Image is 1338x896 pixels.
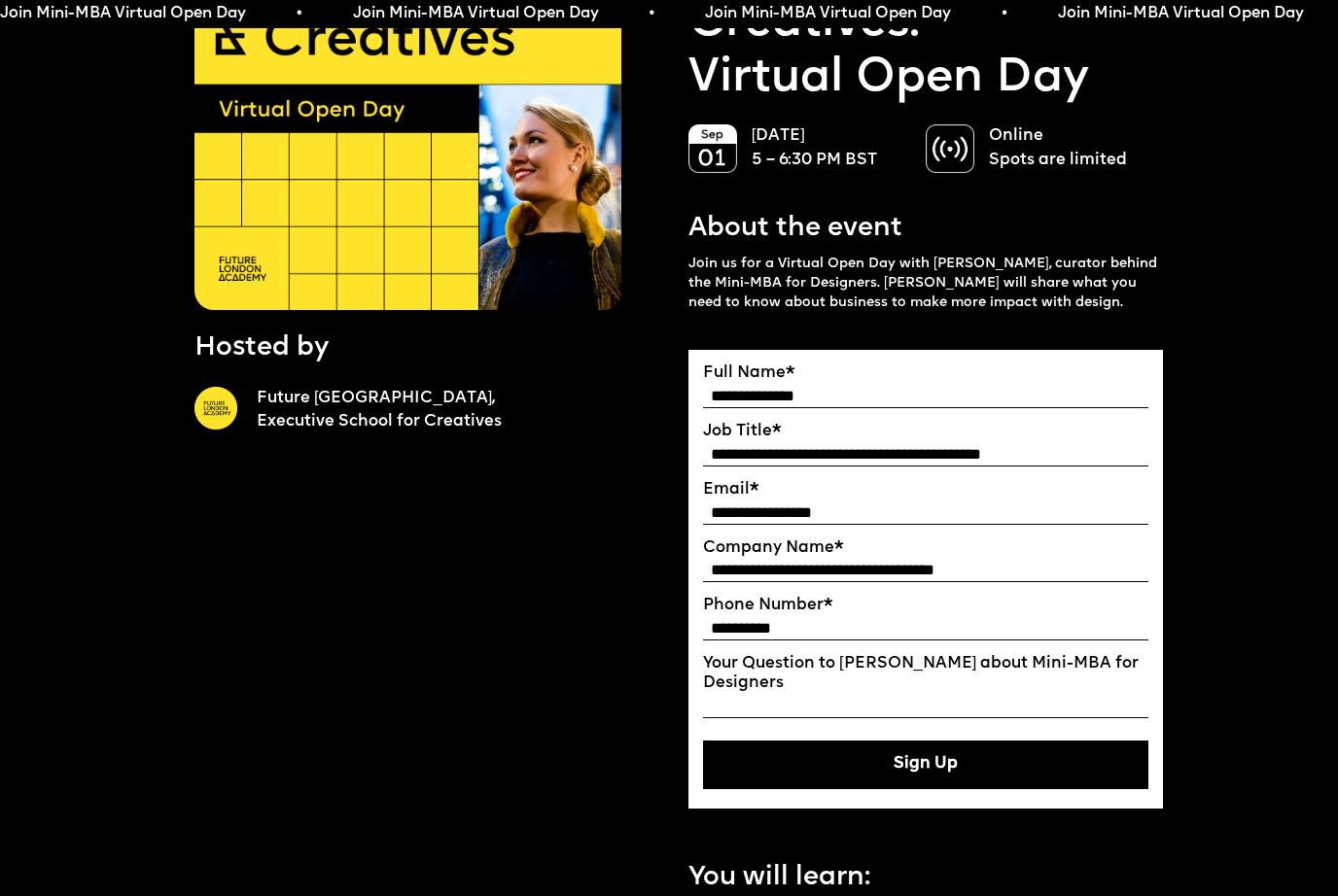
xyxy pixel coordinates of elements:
label: Job Title [703,423,1148,442]
button: Sign Up [703,741,1148,789]
p: [DATE] 5 – 6:30 PM BST [752,124,906,173]
label: Full Name [703,364,1148,384]
p: Online Spots are limited [989,124,1144,173]
p: Hosted by [194,329,329,367]
span: • [296,4,301,23]
p: About the event [688,210,902,248]
label: Your Question to [PERSON_NAME] about Mini-MBA for Designers [703,655,1148,694]
span: • [648,4,653,23]
img: A yellow circle with Future London Academy logo [194,387,237,430]
label: Company Name [703,539,1148,559]
p: Join us for a Virtual Open Day with [PERSON_NAME], curator behind the Mini-MBA for Designers. [PE... [688,255,1163,313]
label: Email [703,481,1148,500]
span: • [1001,4,1006,23]
a: Future [GEOGRAPHIC_DATA],Executive School for Creatives [257,387,669,435]
label: Phone Number [703,597,1148,616]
